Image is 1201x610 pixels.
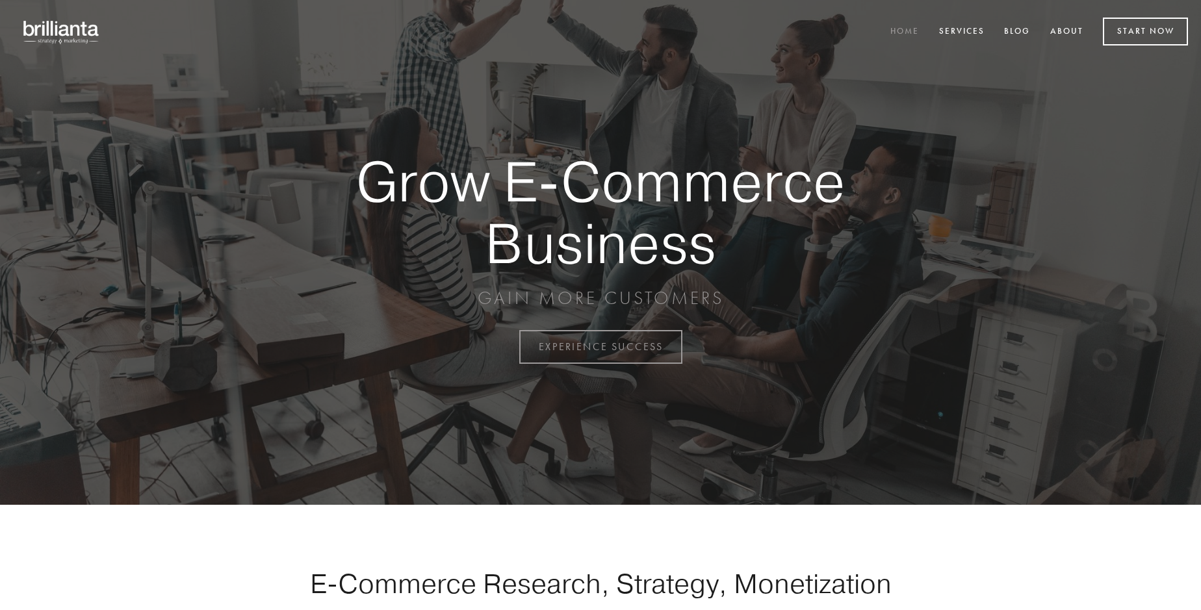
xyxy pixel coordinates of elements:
a: About [1042,21,1092,43]
a: EXPERIENCE SUCCESS [519,330,682,364]
a: Services [931,21,993,43]
img: brillianta - research, strategy, marketing [13,13,110,51]
h1: E-Commerce Research, Strategy, Monetization [269,567,932,600]
p: GAIN MORE CUSTOMERS [311,286,890,310]
a: Home [882,21,927,43]
strong: Grow E-Commerce Business [311,151,890,273]
a: Blog [996,21,1039,43]
a: Start Now [1103,18,1188,45]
